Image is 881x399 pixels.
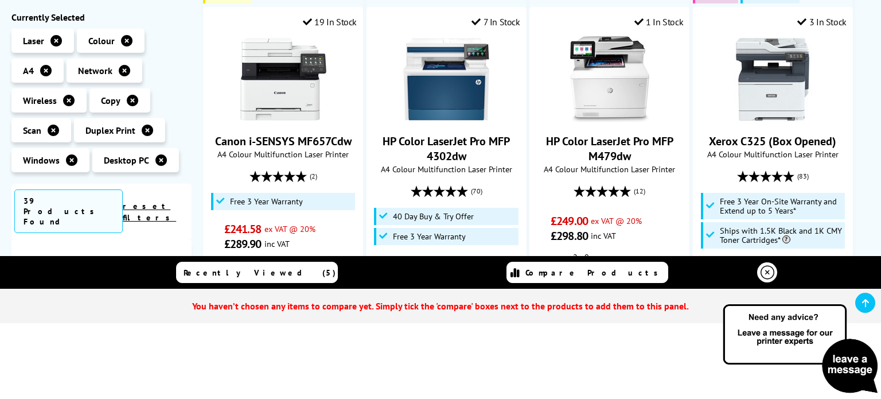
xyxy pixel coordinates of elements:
[23,95,57,106] span: Wireless
[78,65,112,76] span: Network
[567,36,653,122] img: HP Color LaserJet Pro MFP M479dw
[506,262,668,283] a: Compare Products
[551,228,588,243] span: £298.80
[730,36,816,122] img: Xerox C325 (Box Opened)
[591,215,642,226] span: ex VAT @ 20%
[23,65,34,76] span: A4
[471,180,482,202] span: (70)
[720,226,843,245] span: Ships with 1.5K Black and 1K CMY Toner Cartridges*
[240,36,326,122] img: Canon i-SENSYS MF657Cdw
[310,165,317,187] span: (2)
[591,230,616,241] span: inc VAT
[551,214,588,228] span: £249.00
[209,149,357,160] span: A4 Colour Multifunction Laser Printer
[104,154,149,166] span: Desktop PC
[23,125,41,136] span: Scan
[11,11,192,23] div: Currently Selected
[730,113,816,125] a: Xerox C325 (Box Opened)
[215,134,352,149] a: Canon i-SENSYS MF657Cdw
[101,95,120,106] span: Copy
[567,113,653,125] a: HP Color LaserJet Pro MFP M479dw
[393,232,466,241] span: Free 3 Year Warranty
[634,16,684,28] div: 1 In Stock
[176,262,338,283] a: Recently Viewed (5)
[797,16,847,28] div: 3 In Stock
[76,289,805,323] span: You haven’t chosen any items to compare yet. Simply tick the 'compare' boxes next to the products...
[393,212,474,221] span: 40 Day Buy & Try Offer
[525,268,664,278] span: Compare Products
[264,223,315,234] span: ex VAT @ 20%
[551,252,668,273] li: 2.0p per mono page
[383,134,510,164] a: HP Color LaserJet Pro MFP 4302dw
[720,197,843,215] span: Free 3 Year On-Site Warranty and Extend up to 5 Years*
[224,237,262,251] span: £289.90
[85,125,135,136] span: Duplex Print
[264,238,290,249] span: inc VAT
[403,36,489,122] img: HP Color LaserJet Pro MFP 4302dw
[88,35,115,47] span: Colour
[720,303,881,397] img: Open Live Chat window
[546,134,673,164] a: HP Color LaserJet Pro MFP M479dw
[634,180,645,202] span: (12)
[699,149,847,160] span: A4 Colour Multifunction Laser Printer
[303,16,357,28] div: 19 In Stock
[403,113,489,125] a: HP Color LaserJet Pro MFP 4302dw
[224,222,262,237] span: £241.58
[23,35,44,47] span: Laser
[536,164,683,175] span: A4 Colour Multifunction Laser Printer
[709,134,836,149] a: Xerox C325 (Box Opened)
[123,201,176,223] a: reset filters
[471,16,520,28] div: 7 In Stock
[23,154,60,166] span: Windows
[14,189,123,233] span: 39 Products Found
[797,165,809,187] span: (83)
[184,268,336,278] span: Recently Viewed (5)
[230,197,303,206] span: Free 3 Year Warranty
[240,113,326,125] a: Canon i-SENSYS MF657Cdw
[373,164,520,175] span: A4 Colour Multifunction Laser Printer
